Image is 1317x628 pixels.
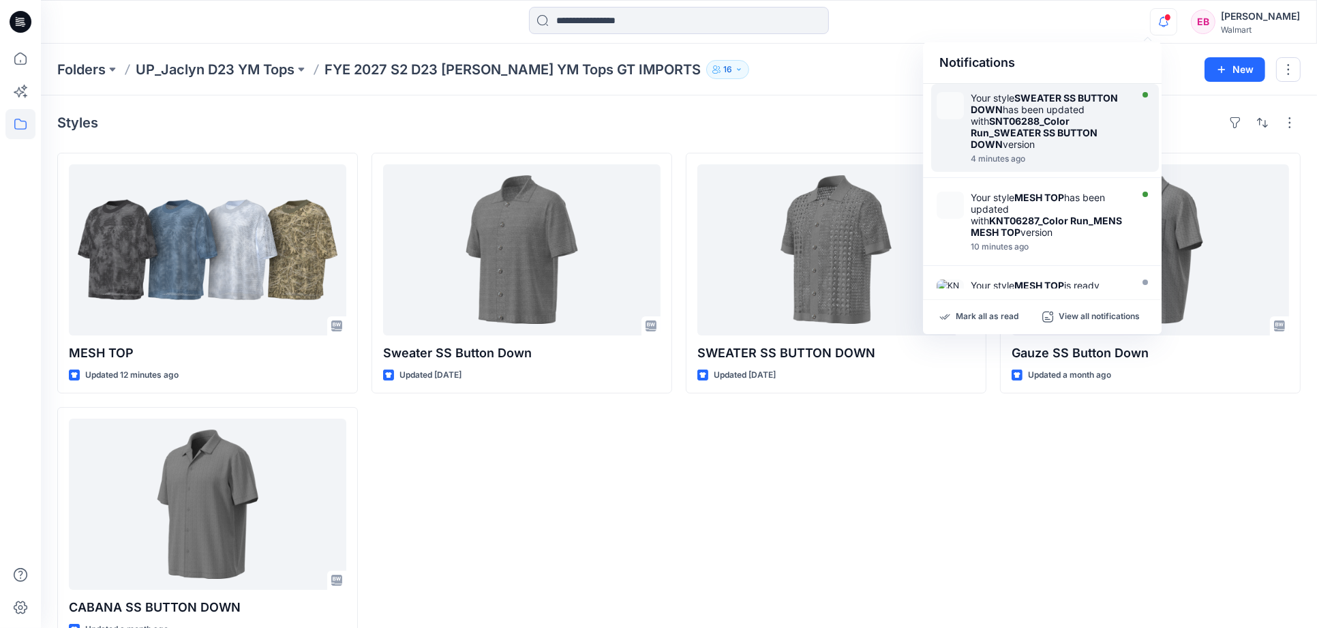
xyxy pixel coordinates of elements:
[697,344,975,363] p: SWEATER SS BUTTON DOWN
[57,115,98,131] h4: Styles
[971,242,1127,252] div: Friday, September 05, 2025 11:29
[1191,10,1215,34] div: EB
[1221,25,1300,35] div: Walmart
[956,311,1018,323] p: Mark all as read
[324,60,701,79] p: FYE 2027 S2 D23 [PERSON_NAME] YM Tops GT IMPORTS
[971,215,1122,238] strong: KNT06287_Color Run_MENS MESH TOP
[706,60,749,79] button: 16
[937,192,964,219] img: KNT06287_Color Run_MENS MESH TOP
[971,192,1127,238] div: Your style has been updated with version
[714,368,776,383] p: Updated [DATE]
[399,368,461,383] p: Updated [DATE]
[57,60,106,79] a: Folders
[1028,368,1111,383] p: Updated a month ago
[1205,57,1265,82] button: New
[1221,8,1300,25] div: [PERSON_NAME]
[971,92,1118,115] strong: SWEATER SS BUTTON DOWN
[1014,280,1064,291] strong: MESH TOP
[1059,311,1140,323] p: View all notifications
[1014,192,1064,203] strong: MESH TOP
[937,280,964,307] img: KNT06287_ADM_MENS MESH TOP
[69,344,346,363] p: MESH TOP
[69,164,346,335] a: MESH TOP
[697,164,975,335] a: SWEATER SS BUTTON DOWN
[383,344,661,363] p: Sweater SS Button Down
[383,164,661,335] a: Sweater SS Button Down
[923,42,1162,84] div: Notifications
[971,280,1127,291] div: Your style is ready
[971,154,1127,164] div: Friday, September 05, 2025 11:35
[971,115,1097,150] strong: SNT06288_Color Run_SWEATER SS BUTTON DOWN
[971,92,1127,150] div: Your style has been updated with version
[723,62,732,77] p: 16
[136,60,294,79] a: UP_Jaclyn D23 YM Tops
[69,598,346,617] p: CABANA SS BUTTON DOWN
[937,92,964,119] img: SNT06288_Color Run_SWEATER SS BUTTON DOWN
[1012,344,1289,363] p: Gauze SS Button Down
[85,368,179,383] p: Updated 12 minutes ago
[69,419,346,590] a: CABANA SS BUTTON DOWN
